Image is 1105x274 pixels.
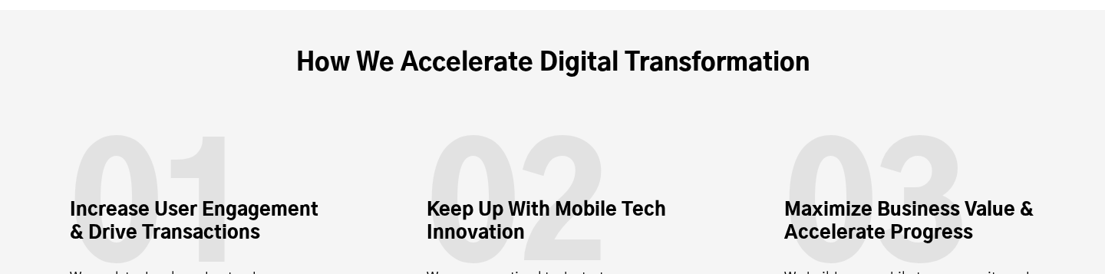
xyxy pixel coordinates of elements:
[60,48,1046,78] h2: How We Accelerate Digital Transformation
